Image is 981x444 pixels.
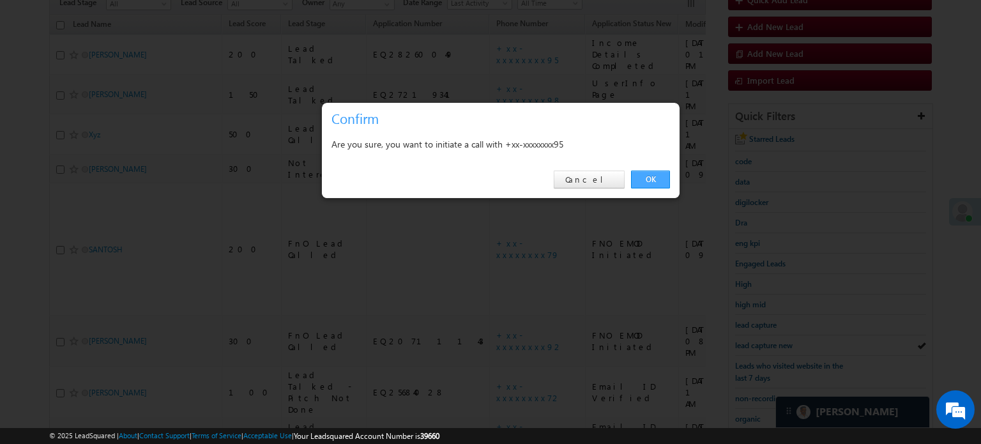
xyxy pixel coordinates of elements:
[17,118,233,337] textarea: Type your message and hit 'Enter'
[49,430,439,442] span: © 2025 LeadSquared | | | | |
[22,67,54,84] img: d_60004797649_company_0_60004797649
[243,431,292,440] a: Acceptable Use
[331,107,675,130] h3: Confirm
[139,431,190,440] a: Contact Support
[174,348,232,365] em: Start Chat
[420,431,439,441] span: 39660
[192,431,241,440] a: Terms of Service
[331,136,670,152] div: Are you sure, you want to initiate a call with +xx-xxxxxxxx95
[554,171,625,188] a: Cancel
[119,431,137,440] a: About
[631,171,670,188] a: OK
[66,67,215,84] div: Chat with us now
[294,431,439,441] span: Your Leadsquared Account Number is
[209,6,240,37] div: Minimize live chat window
